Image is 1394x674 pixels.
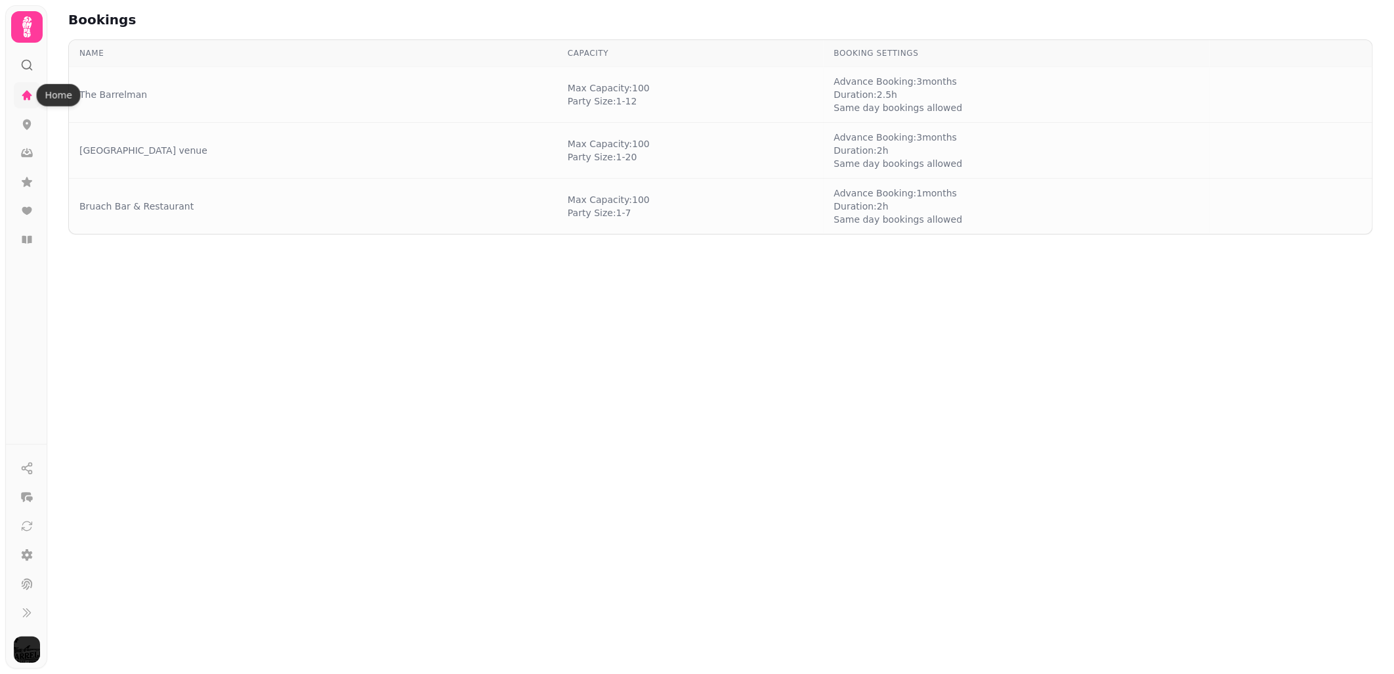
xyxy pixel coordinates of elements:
span: Advance Booking: 1 months [834,187,963,200]
span: Party Size: 1 - 12 [568,95,650,108]
span: Same day bookings allowed [834,157,963,170]
div: Capacity [568,48,813,58]
span: Same day bookings allowed [834,213,963,226]
span: Max Capacity: 100 [568,137,650,150]
span: Duration: 2.5 h [834,88,963,101]
h2: Bookings [68,11,320,29]
a: The Barrelman [79,88,147,101]
span: Max Capacity: 100 [568,81,650,95]
span: Duration: 2 h [834,200,963,213]
div: Name [79,48,547,58]
a: [GEOGRAPHIC_DATA] venue [79,144,207,157]
span: Advance Booking: 3 months [834,75,963,88]
span: Max Capacity: 100 [568,193,650,206]
span: Party Size: 1 - 20 [568,150,650,164]
div: Booking Settings [834,48,1199,58]
span: Party Size: 1 - 7 [568,206,650,219]
button: User avatar [11,637,43,663]
div: Home [37,84,81,106]
a: Bruach Bar & Restaurant [79,200,194,213]
span: Duration: 2 h [834,144,963,157]
img: User avatar [14,637,40,663]
span: Same day bookings allowed [834,101,963,114]
span: Advance Booking: 3 months [834,131,963,144]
